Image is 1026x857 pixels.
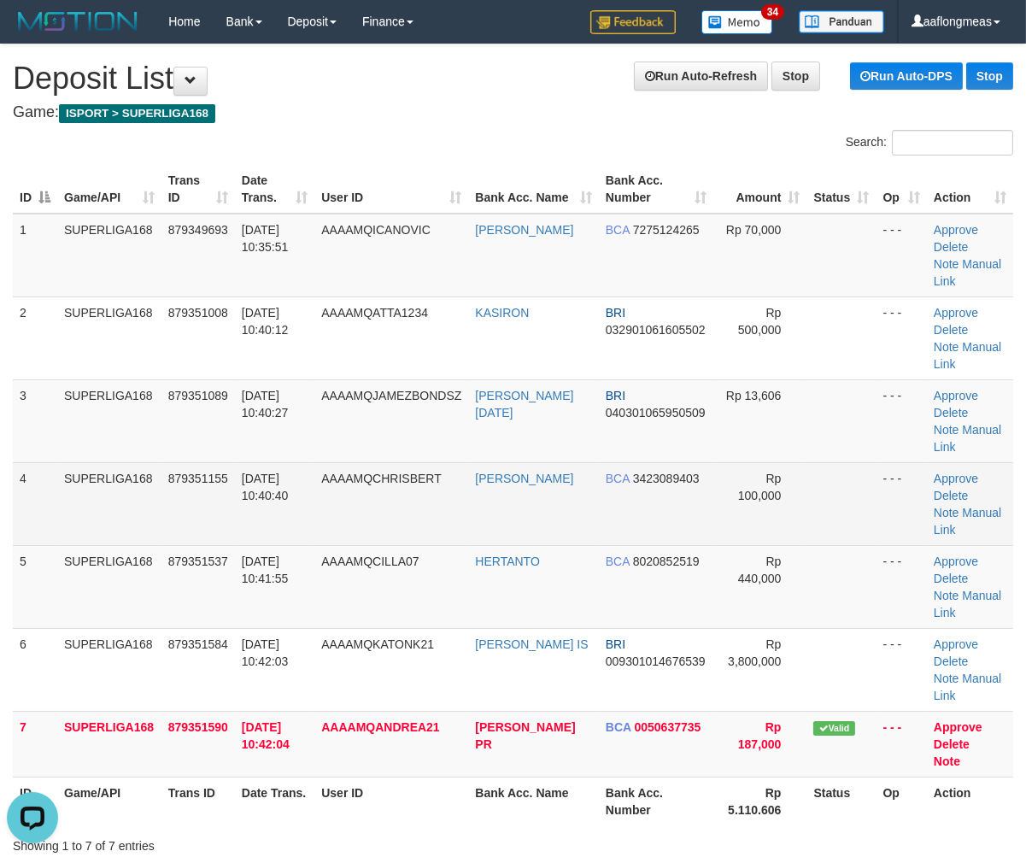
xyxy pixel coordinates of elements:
[468,777,598,825] th: Bank Acc. Name
[242,472,289,502] span: [DATE] 10:40:40
[934,737,970,751] a: Delete
[321,637,434,651] span: AAAAMQKATONK21
[168,555,228,568] span: 879351537
[934,589,1001,619] a: Manual Link
[13,831,414,854] div: Showing 1 to 7 of 7 entries
[934,423,1001,454] a: Manual Link
[934,472,978,485] a: Approve
[13,104,1013,121] h4: Game:
[57,379,161,462] td: SUPERLIGA168
[57,165,161,214] th: Game/API: activate to sort column ascending
[475,472,573,485] a: [PERSON_NAME]
[934,637,978,651] a: Approve
[161,165,235,214] th: Trans ID: activate to sort column ascending
[892,130,1013,156] input: Search:
[606,323,706,337] span: Copy 032901061605502 to clipboard
[57,296,161,379] td: SUPERLIGA168
[738,720,782,751] span: Rp 187,000
[850,62,963,90] a: Run Auto-DPS
[590,10,676,34] img: Feedback.jpg
[321,306,428,320] span: AAAAMQATTA1234
[876,296,927,379] td: - - -
[475,389,573,420] a: [PERSON_NAME][DATE]
[475,555,539,568] a: HERTANTO
[726,223,782,237] span: Rp 70,000
[475,223,573,237] a: [PERSON_NAME]
[606,654,706,668] span: Copy 009301014676539 to clipboard
[813,721,854,736] span: Valid transaction
[13,165,57,214] th: ID: activate to sort column descending
[934,589,959,602] a: Note
[934,720,982,734] a: Approve
[934,240,968,254] a: Delete
[59,104,215,123] span: ISPORT > SUPERLIGA168
[728,637,781,668] span: Rp 3,800,000
[57,214,161,297] td: SUPERLIGA168
[934,340,959,354] a: Note
[876,777,927,825] th: Op
[599,777,714,825] th: Bank Acc. Number
[13,545,57,628] td: 5
[799,10,884,33] img: panduan.png
[242,306,289,337] span: [DATE] 10:40:12
[242,389,289,420] span: [DATE] 10:40:27
[242,223,289,254] span: [DATE] 10:35:51
[934,672,959,685] a: Note
[475,720,575,751] a: [PERSON_NAME] PR
[321,223,431,237] span: AAAAMQICANOVIC
[475,637,588,651] a: [PERSON_NAME] IS
[242,720,290,751] span: [DATE] 10:42:04
[599,165,714,214] th: Bank Acc. Number: activate to sort column ascending
[235,165,314,214] th: Date Trans.: activate to sort column ascending
[738,306,782,337] span: Rp 500,000
[934,257,959,271] a: Note
[934,423,959,437] a: Note
[57,545,161,628] td: SUPERLIGA168
[314,777,468,825] th: User ID
[927,777,1013,825] th: Action
[934,654,968,668] a: Delete
[701,10,773,34] img: Button%20Memo.svg
[606,389,625,402] span: BRI
[168,389,228,402] span: 879351089
[242,555,289,585] span: [DATE] 10:41:55
[806,777,876,825] th: Status
[633,223,700,237] span: Copy 7275124265 to clipboard
[934,257,1001,288] a: Manual Link
[168,720,228,734] span: 879351590
[934,572,968,585] a: Delete
[57,462,161,545] td: SUPERLIGA168
[738,472,782,502] span: Rp 100,000
[934,406,968,420] a: Delete
[934,489,968,502] a: Delete
[57,628,161,711] td: SUPERLIGA168
[633,472,700,485] span: Copy 3423089403 to clipboard
[934,323,968,337] a: Delete
[7,7,58,58] button: Open LiveChat chat widget
[714,165,807,214] th: Amount: activate to sort column ascending
[606,720,631,734] span: BCA
[13,462,57,545] td: 4
[876,165,927,214] th: Op: activate to sort column ascending
[966,62,1013,90] a: Stop
[606,637,625,651] span: BRI
[934,306,978,320] a: Approve
[635,720,701,734] span: Copy 0050637735 to clipboard
[57,777,161,825] th: Game/API
[321,472,442,485] span: AAAAMQCHRISBERT
[57,711,161,777] td: SUPERLIGA168
[321,389,461,402] span: AAAAMQJAMEZBONDSZ
[876,545,927,628] td: - - -
[168,637,228,651] span: 879351584
[771,62,820,91] a: Stop
[634,62,768,91] a: Run Auto-Refresh
[13,379,57,462] td: 3
[876,711,927,777] td: - - -
[934,389,978,402] a: Approve
[876,462,927,545] td: - - -
[738,555,782,585] span: Rp 440,000
[13,214,57,297] td: 1
[606,406,706,420] span: Copy 040301065950509 to clipboard
[806,165,876,214] th: Status: activate to sort column ascending
[13,296,57,379] td: 2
